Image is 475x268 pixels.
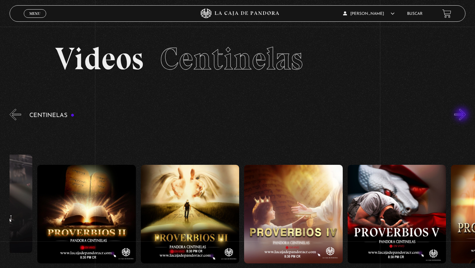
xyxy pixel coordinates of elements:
[343,12,395,16] span: [PERSON_NAME]
[160,40,303,77] span: Centinelas
[407,12,423,16] a: Buscar
[454,109,466,120] button: Next
[29,112,75,119] h3: Centinelas
[442,9,451,18] a: View your shopping cart
[27,17,43,22] span: Cerrar
[29,12,40,15] span: Menu
[10,109,21,120] button: Previous
[55,43,420,74] h2: Videos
